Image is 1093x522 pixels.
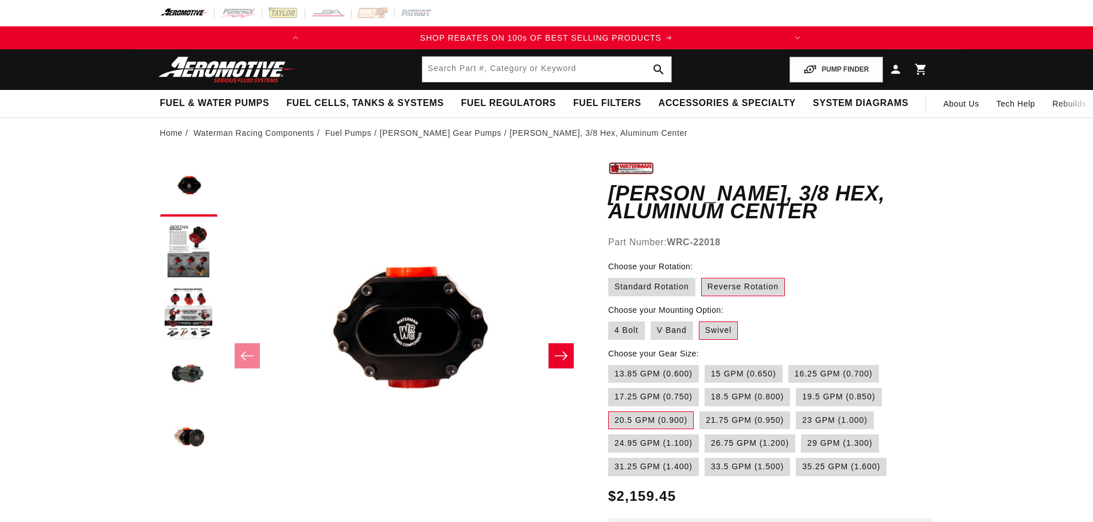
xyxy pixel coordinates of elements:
[509,127,687,139] li: [PERSON_NAME], 3/8 Hex, Aluminum Center
[422,57,671,82] input: Search by Part Number, Category or Keyword
[699,321,738,340] label: Swivel
[307,32,785,44] div: 1 of 2
[284,26,307,49] button: Translation missing: en.sections.announcements.previous_announcement
[789,57,882,83] button: PUMP FINDER
[988,90,1044,117] summary: Tech Help
[160,348,217,406] button: Load image 4 in gallery view
[380,127,510,139] li: [PERSON_NAME] Gear Pumps
[705,434,795,453] label: 26.75 GPM (1.200)
[461,97,555,109] span: Fuel Regulators
[573,97,641,109] span: Fuel Filters
[997,97,1036,110] span: Tech Help
[286,97,444,109] span: Fuel Cells, Tanks & Systems
[705,458,790,476] label: 33.5 GPM (1.500)
[160,127,183,139] a: Home
[420,33,662,42] span: SHOP REBATES ON 100s OF BEST SELLING PRODUCTS
[160,159,217,217] button: Load image 1 in gallery view
[608,458,699,476] label: 31.25 GPM (1.400)
[699,411,790,430] label: 21.75 GPM (0.950)
[151,90,278,117] summary: Fuel & Water Pumps
[667,237,720,247] strong: WRC-22018
[608,411,694,430] label: 20.5 GPM (0.900)
[131,26,962,49] slideshow-component: Translation missing: en.sections.announcements.announcement_bar
[307,32,785,44] div: Announcement
[160,222,217,280] button: Load image 2 in gallery view
[943,99,979,108] span: About Us
[650,90,804,117] summary: Accessories & Specialty
[608,388,699,406] label: 17.25 GPM (0.750)
[705,365,783,383] label: 15 GPM (0.650)
[659,97,796,109] span: Accessories & Specialty
[235,343,260,368] button: Slide left
[646,57,671,82] button: search button
[278,90,452,117] summary: Fuel Cells, Tanks & Systems
[160,127,933,139] nav: breadcrumbs
[608,434,699,453] label: 24.95 GPM (1.100)
[701,278,785,296] label: Reverse Rotation
[155,56,299,83] img: Aeromotive
[935,90,987,117] a: About Us
[651,321,693,340] label: V Band
[705,388,790,406] label: 18.5 GPM (0.800)
[1052,97,1086,110] span: Rebuilds
[608,321,645,340] label: 4 Bolt
[608,486,676,507] span: $2,159.45
[804,90,917,117] summary: System Diagrams
[608,235,933,250] div: Part Number:
[796,411,874,430] label: 23 GPM (1.000)
[608,185,933,221] h1: [PERSON_NAME], 3/8 Hex, Aluminum Center
[325,127,372,139] a: Fuel Pumps
[796,458,886,476] label: 35.25 GPM (1.600)
[160,285,217,343] button: Load image 3 in gallery view
[788,365,879,383] label: 16.25 GPM (0.700)
[786,26,809,49] button: Translation missing: en.sections.announcements.next_announcement
[565,90,650,117] summary: Fuel Filters
[608,278,695,296] label: Standard Rotation
[813,97,908,109] span: System Diagrams
[193,127,314,139] a: Waterman Racing Components
[160,411,217,469] button: Load image 5 in gallery view
[608,304,725,316] legend: Choose your Mounting Option:
[608,261,694,273] legend: Choose your Rotation:
[608,348,700,360] legend: Choose your Gear Size:
[307,32,785,44] a: SHOP REBATES ON 100s OF BEST SELLING PRODUCTS
[801,434,879,453] label: 29 GPM (1.300)
[796,388,881,406] label: 19.5 GPM (0.850)
[452,90,564,117] summary: Fuel Regulators
[549,343,574,368] button: Slide right
[160,97,270,109] span: Fuel & Water Pumps
[608,365,699,383] label: 13.85 GPM (0.600)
